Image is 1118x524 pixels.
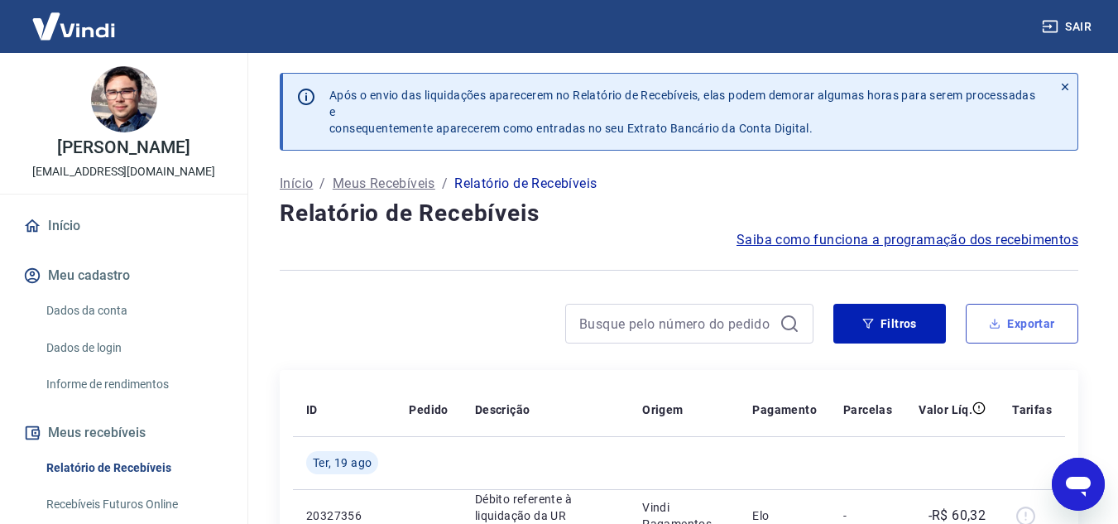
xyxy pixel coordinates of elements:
p: - [843,507,892,524]
a: Informe de rendimentos [40,368,228,401]
p: Após o envio das liquidações aparecerem no Relatório de Recebíveis, elas podem demorar algumas ho... [329,87,1039,137]
p: / [442,174,448,194]
p: 20327356 [306,507,382,524]
a: Dados de login [40,331,228,365]
p: ID [306,401,318,418]
button: Meus recebíveis [20,415,228,451]
button: Sair [1039,12,1098,42]
span: Ter, 19 ago [313,454,372,471]
img: 5f3176ab-3122-416e-a87a-80a4ad3e2de9.jpeg [91,66,157,132]
p: / [319,174,325,194]
a: Início [20,208,228,244]
h4: Relatório de Recebíveis [280,197,1078,230]
p: Parcelas [843,401,892,418]
p: Relatório de Recebíveis [454,174,597,194]
button: Exportar [966,304,1078,344]
p: Origem [642,401,683,418]
p: [EMAIL_ADDRESS][DOMAIN_NAME] [32,163,215,180]
a: Dados da conta [40,294,228,328]
a: Início [280,174,313,194]
img: Vindi [20,1,127,51]
p: Descrição [475,401,530,418]
a: Saiba como funciona a programação dos recebimentos [737,230,1078,250]
input: Busque pelo número do pedido [579,311,773,336]
p: Pedido [409,401,448,418]
button: Meu cadastro [20,257,228,294]
p: Elo [752,507,817,524]
a: Relatório de Recebíveis [40,451,228,485]
button: Filtros [833,304,946,344]
p: Pagamento [752,401,817,418]
a: Recebíveis Futuros Online [40,488,228,522]
p: Valor Líq. [919,401,972,418]
iframe: Botão para abrir a janela de mensagens [1052,458,1105,511]
p: Tarifas [1012,401,1052,418]
p: [PERSON_NAME] [57,139,190,156]
a: Meus Recebíveis [333,174,435,194]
